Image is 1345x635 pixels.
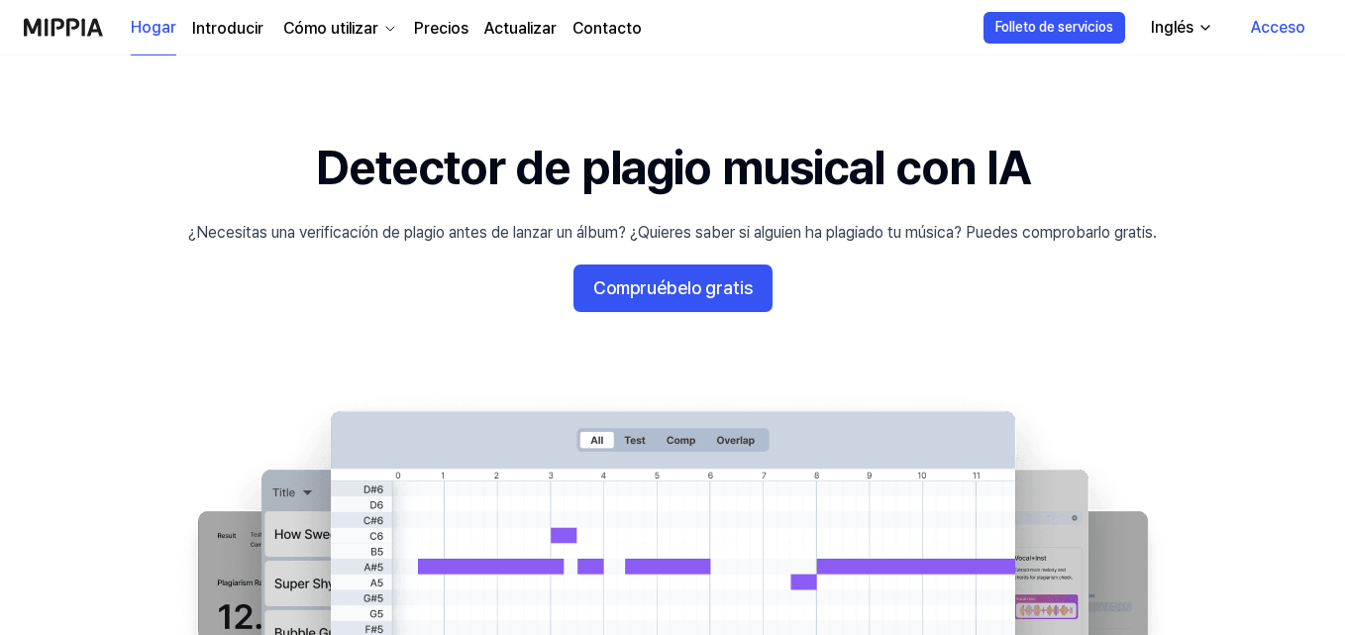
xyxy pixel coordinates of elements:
a: Introducir [192,17,263,41]
button: Inglés [1135,8,1225,48]
font: Actualizar [484,19,557,38]
a: Contacto [572,17,642,41]
button: Cómo utilizar [279,17,398,41]
button: Compruébelo gratis [573,265,773,312]
font: Precios [414,19,468,38]
font: Hogar [131,18,176,37]
font: Introducir [192,19,263,38]
button: Folleto de servicios [983,12,1125,44]
font: Folleto de servicios [995,19,1113,35]
font: Detector de plagio musical con IA [316,139,1029,196]
font: Cómo utilizar [283,19,378,38]
font: Contacto [572,19,642,38]
font: Acceso [1251,18,1305,37]
font: ¿Necesitas una verificación de plagio antes de lanzar un álbum? ¿Quieres saber si alguien ha plag... [188,223,1157,242]
a: Precios [414,17,468,41]
a: Hogar [131,1,176,55]
a: Actualizar [484,17,557,41]
font: Compruébelo gratis [593,277,753,298]
font: Inglés [1151,18,1193,37]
